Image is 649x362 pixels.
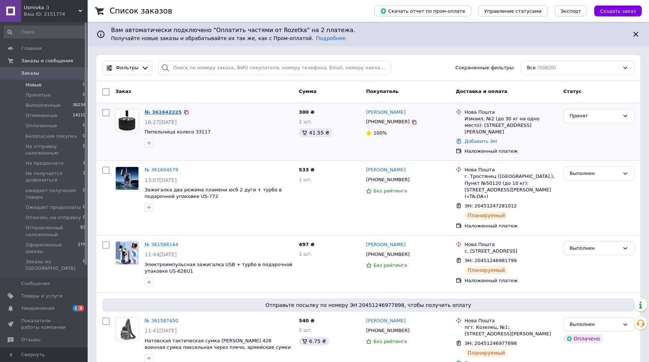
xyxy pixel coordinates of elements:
span: Выполненные [26,102,61,109]
span: Заказ [115,89,131,94]
span: Фильтры [116,65,139,71]
span: ожидает получения товара [26,187,83,201]
span: Получайте новые заказы и обрабатывайте их так же, как с Пром-оплатой. [111,35,346,41]
span: 1 [73,305,79,311]
span: 2 [83,160,85,167]
span: 0 [83,258,85,272]
button: Создать заказ [594,5,642,16]
a: Электроимпульсная зажигалка USB + турбо в подарочной упаковке US-626U1 [145,262,293,274]
span: Управление статусами [484,8,542,14]
span: Отмененные [26,112,57,119]
span: Без рейтинга [373,188,407,194]
span: [PHONE_NUMBER] [366,328,409,333]
span: 83 [80,225,85,238]
div: Наложенный платеж [465,277,558,284]
span: Без рейтинга [373,339,407,344]
span: 0 [83,143,85,156]
span: Безопасная покупка [26,133,77,140]
span: 2 шт. [299,119,312,124]
span: 497 ₴ [299,242,314,247]
span: Ожидает предоплаты [26,204,81,211]
a: № 361642225 [145,109,182,115]
span: Оформленные заказы [26,242,78,255]
span: Создать заказ [600,8,636,14]
button: Скачать отчет по пром-оплате [374,5,471,16]
span: 2 шт. [299,327,312,333]
span: ЭН: 20451246977898 [465,340,517,346]
img: Фото товару [116,242,138,264]
span: На отправку наложенным [26,143,83,156]
span: Без рейтинга [373,262,407,268]
div: Выполнен [570,245,619,252]
span: 0 [83,82,85,88]
span: Заказы и сообщения [21,58,73,64]
img: Фото товару [116,109,138,132]
span: 100% [373,130,387,136]
a: Натовская тактическая сумка [PERSON_NAME] 428 военная сумка пиксельная через плечо, армейские сум... [145,338,291,357]
span: Принятые [26,92,51,98]
div: Планируемый [465,266,508,275]
a: Подробнее [316,35,346,41]
a: Создать заказ [587,8,642,13]
a: № 361587450 [145,318,178,323]
a: [PERSON_NAME] [366,167,405,174]
span: 1 шт. [299,177,312,182]
span: 0 [83,133,85,140]
div: Выполнен [570,321,619,328]
div: пгт. Козелец, №1: [STREET_ADDRESS][PERSON_NAME] [465,324,558,337]
button: Экспорт [555,5,587,16]
div: Наложенный платеж [465,148,558,155]
a: [PERSON_NAME] [366,241,405,248]
span: ЭН: 20451247281012 [465,203,517,209]
div: Ваш ID: 2151774 [24,11,88,17]
span: 11:44[DATE] [145,252,177,257]
span: Оплачен, на отправку [26,214,81,221]
span: 14219 [73,112,85,119]
span: (50820) [537,65,556,70]
div: Принят [570,112,619,120]
div: Оплачено [564,334,603,343]
span: 0 [83,92,85,98]
span: Отправьте посылку по номеру ЭН 20451246977898, чтобы получить оплату [105,301,631,309]
div: Измаил, №2 (до 30 кг на одно место): [STREET_ADDRESS][PERSON_NAME] [465,116,558,136]
span: Отправленный наложенный [26,225,80,238]
span: Показатели работы компании [21,318,68,331]
div: 6.75 ₴ [299,337,329,346]
span: Экспорт [561,8,581,14]
a: [PERSON_NAME] [366,318,405,324]
div: Нова Пошта [465,241,558,248]
span: Сумма [299,89,316,94]
span: 1 шт. [299,251,312,257]
span: [PHONE_NUMBER] [366,252,409,257]
button: Управление статусами [478,5,547,16]
a: Фото товару [115,109,139,132]
h1: Список заказов [110,7,172,15]
span: Уведомления [21,305,54,312]
span: Оплаченные [26,122,57,129]
a: Фото товару [115,318,139,341]
div: Выполнен [570,170,619,178]
a: [PERSON_NAME] [366,109,405,116]
span: Сохраненные фильтры: [455,65,515,71]
span: 4 [78,305,84,311]
div: г. Тростянец ([GEOGRAPHIC_DATA].), Пункт №50120 (до 10 кг): [STREET_ADDRESS][PERSON_NAME] («TA-DA») [465,173,558,200]
div: Наложенный платеж [465,223,558,229]
span: 0 [83,187,85,201]
a: Фото товару [115,167,139,190]
span: 0 [83,204,85,211]
span: Usmivka :) [24,4,79,11]
span: 16:27[DATE] [145,119,177,125]
span: Заказы [21,70,39,77]
a: Пепельница колесо 33117 [145,129,211,135]
span: ЭН: 20451246981799 [465,258,517,263]
span: 300 ₴ [299,109,314,115]
input: Поиск по номеру заказа, ФИО покупателя, номеру телефона, Email, номеру накладной [158,61,392,75]
input: Поиск [4,26,86,39]
div: 41.55 ₴ [299,128,332,137]
span: 0 [83,214,85,221]
a: Фото товару [115,241,139,265]
div: Планируемый [465,211,508,220]
div: Нова Пошта [465,318,558,324]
